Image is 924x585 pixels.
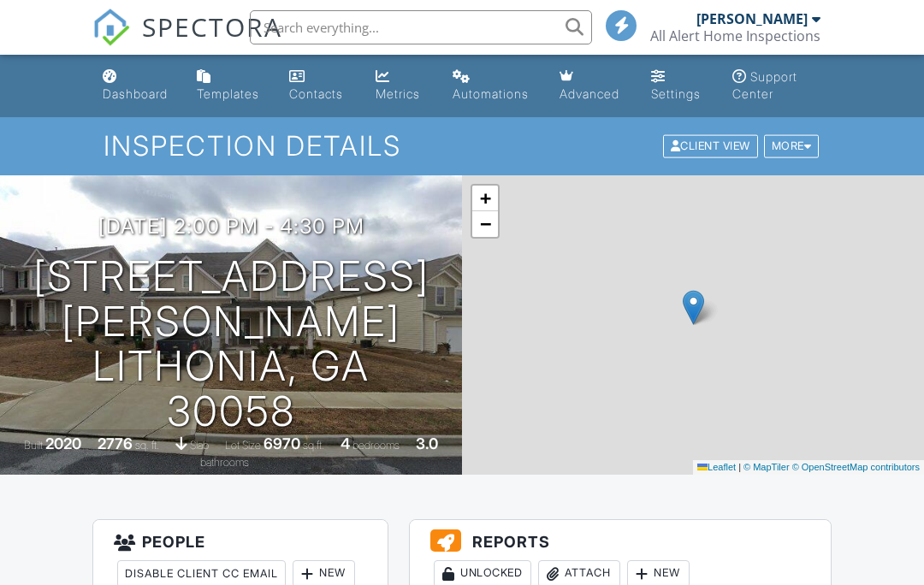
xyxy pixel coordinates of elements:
[24,439,43,452] span: Built
[472,211,498,237] a: Zoom out
[480,213,491,234] span: −
[560,86,619,101] div: Advanced
[98,434,133,452] div: 2776
[45,434,81,452] div: 2020
[446,62,538,110] a: Automations (Basic)
[92,23,282,59] a: SPECTORA
[696,10,808,27] div: [PERSON_NAME]
[289,86,343,101] div: Contacts
[341,434,350,452] div: 4
[644,62,712,110] a: Settings
[651,86,701,101] div: Settings
[650,27,820,44] div: All Alert Home Inspections
[250,10,592,44] input: Search everything...
[135,439,159,452] span: sq. ft.
[743,462,790,472] a: © MapTiler
[142,9,282,44] span: SPECTORA
[792,462,920,472] a: © OpenStreetMap contributors
[661,139,762,151] a: Client View
[225,439,261,452] span: Lot Size
[352,439,400,452] span: bedrooms
[200,456,249,469] span: bathrooms
[416,434,438,452] div: 3.0
[27,254,435,434] h1: [STREET_ADDRESS][PERSON_NAME] Lithonia, GA 30058
[197,86,259,101] div: Templates
[726,62,828,110] a: Support Center
[264,434,300,452] div: 6970
[663,135,758,158] div: Client View
[453,86,529,101] div: Automations
[303,439,324,452] span: sq.ft.
[282,62,355,110] a: Contacts
[190,439,209,452] span: slab
[764,135,820,158] div: More
[472,186,498,211] a: Zoom in
[738,462,741,472] span: |
[480,187,491,209] span: +
[92,9,130,46] img: The Best Home Inspection Software - Spectora
[190,62,269,110] a: Templates
[697,462,736,472] a: Leaflet
[376,86,420,101] div: Metrics
[103,86,168,101] div: Dashboard
[553,62,631,110] a: Advanced
[369,62,432,110] a: Metrics
[104,131,820,161] h1: Inspection Details
[96,62,176,110] a: Dashboard
[732,69,797,101] div: Support Center
[683,290,704,325] img: Marker
[98,215,364,238] h3: [DATE] 2:00 pm - 4:30 pm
